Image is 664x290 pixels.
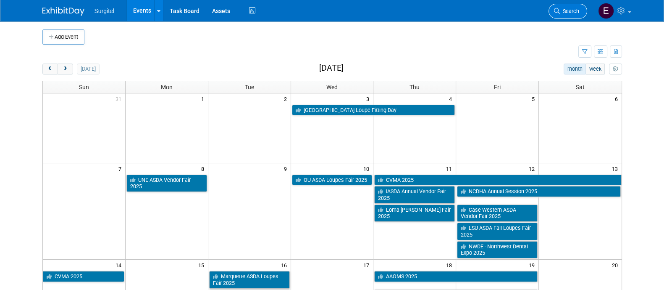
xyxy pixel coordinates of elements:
[448,93,456,104] span: 4
[609,64,622,74] button: myCustomButton
[445,260,456,270] span: 18
[118,163,125,174] span: 7
[292,175,373,186] a: OU ASDA Loupes Fair 2025
[494,84,501,90] span: Fri
[560,8,579,14] span: Search
[326,84,338,90] span: Wed
[126,175,207,192] a: UNE ASDA Vendor Fair 2025
[528,260,538,270] span: 19
[362,163,373,174] span: 10
[161,84,173,90] span: Mon
[365,93,373,104] span: 3
[77,64,99,74] button: [DATE]
[209,271,290,288] a: Marquette ASDA Loupes Fair 2025
[292,105,455,116] a: [GEOGRAPHIC_DATA] Loupe Fitting Day
[613,67,618,72] i: Personalize Calendar
[115,260,125,270] span: 14
[457,205,538,222] a: Case Western ASDA Vendor Fair 2025
[611,260,622,270] span: 20
[585,64,605,74] button: week
[245,84,254,90] span: Tue
[611,163,622,174] span: 13
[374,205,455,222] a: Loma [PERSON_NAME] Fair 2025
[43,271,124,282] a: CVMA 2025
[319,64,344,73] h2: [DATE]
[374,186,455,203] a: IASDA Annual Vendor Fair 2025
[115,93,125,104] span: 31
[445,163,456,174] span: 11
[200,163,208,174] span: 8
[598,3,614,19] img: Event Coordinator
[94,8,114,14] span: Surgitel
[409,84,420,90] span: Thu
[42,29,84,45] button: Add Event
[42,7,84,16] img: ExhibitDay
[79,84,89,90] span: Sun
[457,186,620,197] a: NCDHA Annual Session 2025
[564,64,586,74] button: month
[457,241,538,258] a: NWDE - Northwest Dental Expo 2025
[576,84,585,90] span: Sat
[42,64,58,74] button: prev
[528,163,538,174] span: 12
[200,93,208,104] span: 1
[374,175,621,186] a: CVMA 2025
[58,64,73,74] button: next
[362,260,373,270] span: 17
[283,163,291,174] span: 9
[614,93,622,104] span: 6
[549,4,587,19] a: Search
[283,93,291,104] span: 2
[531,93,538,104] span: 5
[197,260,208,270] span: 15
[280,260,291,270] span: 16
[457,223,538,240] a: LSU ASDA Fall Loupes Fair 2025
[374,271,538,282] a: AAOMS 2025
